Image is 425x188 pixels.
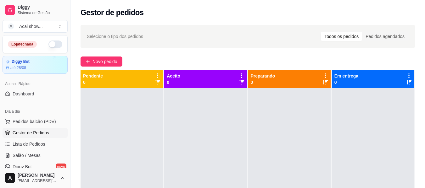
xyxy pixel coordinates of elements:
div: Acai show ... [19,23,43,30]
a: Lista de Pedidos [3,139,68,149]
article: até 28/08 [10,65,26,70]
a: DiggySistema de Gestão [3,3,68,18]
button: Select a team [3,20,68,33]
span: Dashboard [13,91,34,97]
a: Salão / Mesas [3,150,68,160]
p: 0 [83,79,103,85]
article: Diggy Bot [12,59,30,64]
a: Dashboard [3,89,68,99]
p: Em entrega [334,73,358,79]
span: Novo pedido [92,58,117,65]
span: A [8,23,14,30]
p: 0 [251,79,275,85]
span: Diggy Bot [13,164,32,170]
button: Novo pedido [81,56,122,67]
span: Gestor de Pedidos [13,130,49,136]
div: Acesso Rápido [3,79,68,89]
span: Diggy [18,5,65,10]
button: Pedidos balcão (PDV) [3,116,68,126]
span: Lista de Pedidos [13,141,45,147]
p: Preparando [251,73,275,79]
span: Pedidos balcão (PDV) [13,118,56,125]
a: Gestor de Pedidos [3,128,68,138]
div: Dia a dia [3,106,68,116]
p: 0 [167,79,180,85]
a: Diggy Botnovo [3,162,68,172]
div: Loja fechada [8,41,37,48]
span: Sistema de Gestão [18,10,65,15]
span: plus [86,59,90,64]
button: Alterar Status [48,40,62,48]
div: Todos os pedidos [321,32,362,41]
button: [PERSON_NAME][EMAIL_ADDRESS][DOMAIN_NAME] [3,170,68,185]
span: [PERSON_NAME] [18,173,58,178]
span: Selecione o tipo dos pedidos [87,33,143,40]
span: Salão / Mesas [13,152,41,158]
p: Pendente [83,73,103,79]
p: 0 [334,79,358,85]
a: Diggy Botaté 28/08 [3,56,68,74]
span: [EMAIL_ADDRESS][DOMAIN_NAME] [18,178,58,183]
p: Aceito [167,73,180,79]
div: Pedidos agendados [362,32,408,41]
h2: Gestor de pedidos [81,8,144,18]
